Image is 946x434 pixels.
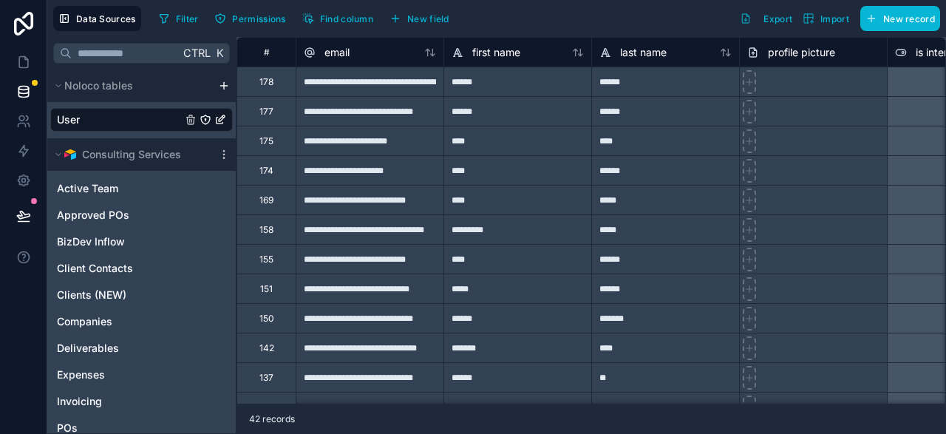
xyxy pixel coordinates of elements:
[768,45,835,60] span: profile picture
[735,6,797,31] button: Export
[259,165,273,177] div: 174
[854,6,940,31] a: New record
[209,7,296,30] a: Permissions
[384,7,455,30] button: New field
[259,194,273,206] div: 169
[259,372,273,384] div: 137
[53,6,141,31] button: Data Sources
[259,401,273,413] div: 136
[209,7,290,30] button: Permissions
[214,48,225,58] span: K
[176,13,199,24] span: Filter
[763,13,792,24] span: Export
[248,47,285,58] div: #
[232,13,285,24] span: Permissions
[259,313,274,325] div: 150
[76,13,136,24] span: Data Sources
[320,13,373,24] span: Find column
[259,254,273,265] div: 155
[259,224,273,236] div: 158
[860,6,940,31] button: New record
[249,413,295,425] span: 42 records
[260,283,273,295] div: 151
[324,45,350,60] span: email
[259,342,274,354] div: 142
[407,13,449,24] span: New field
[259,106,273,118] div: 177
[297,7,378,30] button: Find column
[472,45,520,60] span: first name
[883,13,935,24] span: New record
[620,45,667,60] span: last name
[259,76,273,88] div: 178
[820,13,849,24] span: Import
[182,44,212,62] span: Ctrl
[797,6,854,31] button: Import
[259,135,273,147] div: 175
[153,7,204,30] button: Filter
